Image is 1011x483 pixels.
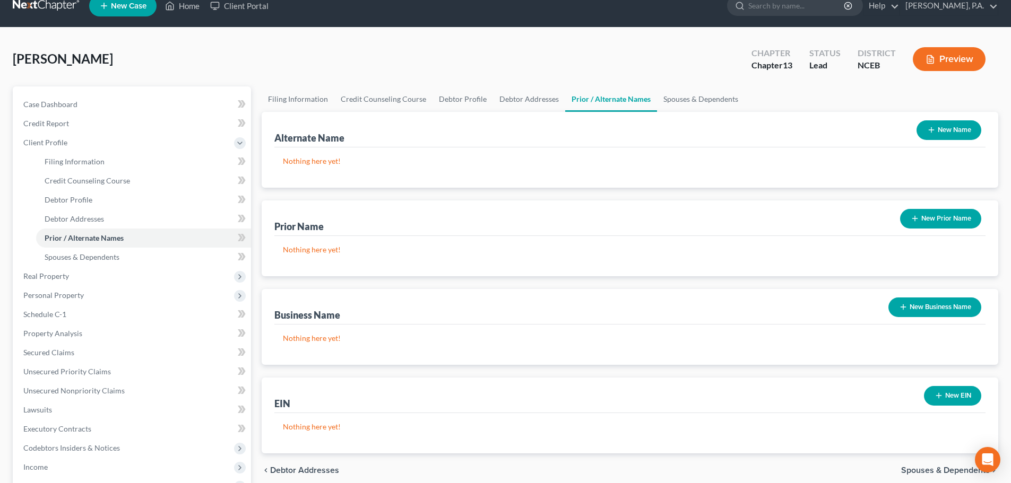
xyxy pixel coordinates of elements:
[45,157,105,166] span: Filing Information
[283,244,977,255] p: Nothing here yet!
[13,51,113,66] span: [PERSON_NAME]
[900,209,981,229] button: New Prior Name
[23,291,84,300] span: Personal Property
[809,59,841,72] div: Lead
[36,171,251,190] a: Credit Counseling Course
[23,138,67,147] span: Client Profile
[15,419,251,438] a: Executory Contracts
[23,271,69,280] span: Real Property
[262,466,270,475] i: chevron_left
[23,310,66,319] span: Schedule C-1
[917,120,981,140] button: New Name
[36,229,251,248] a: Prior / Alternate Names
[274,220,324,233] div: Prior Name
[111,2,146,10] span: New Case
[45,176,130,185] span: Credit Counseling Course
[45,195,92,204] span: Debtor Profile
[23,348,74,357] span: Secured Claims
[15,305,251,324] a: Schedule C-1
[783,60,792,70] span: 13
[334,86,433,112] a: Credit Counseling Course
[45,233,124,242] span: Prior / Alternate Names
[913,47,986,71] button: Preview
[751,47,792,59] div: Chapter
[23,462,48,471] span: Income
[36,248,251,267] a: Spouses & Dependents
[23,443,120,452] span: Codebtors Insiders & Notices
[901,466,990,475] span: Spouses & Dependents
[23,367,111,376] span: Unsecured Priority Claims
[15,381,251,400] a: Unsecured Nonpriority Claims
[283,156,977,166] p: Nothing here yet!
[23,329,82,338] span: Property Analysis
[15,362,251,381] a: Unsecured Priority Claims
[36,190,251,209] a: Debtor Profile
[36,209,251,229] a: Debtor Addresses
[901,466,998,475] button: Spouses & Dependents chevron_right
[274,131,344,144] div: Alternate Name
[23,405,52,414] span: Lawsuits
[283,421,977,432] p: Nothing here yet!
[975,447,1000,472] div: Open Intercom Messenger
[888,297,981,317] button: New Business Name
[809,47,841,59] div: Status
[262,466,339,475] button: chevron_left Debtor Addresses
[15,95,251,114] a: Case Dashboard
[15,400,251,419] a: Lawsuits
[274,397,290,410] div: EIN
[924,386,981,406] button: New EIN
[15,114,251,133] a: Credit Report
[858,59,896,72] div: NCEB
[23,386,125,395] span: Unsecured Nonpriority Claims
[45,252,119,261] span: Spouses & Dependents
[23,424,91,433] span: Executory Contracts
[751,59,792,72] div: Chapter
[15,324,251,343] a: Property Analysis
[23,119,69,128] span: Credit Report
[493,86,565,112] a: Debtor Addresses
[283,333,977,344] p: Nothing here yet!
[15,343,251,362] a: Secured Claims
[657,86,745,112] a: Spouses & Dependents
[433,86,493,112] a: Debtor Profile
[36,152,251,171] a: Filing Information
[858,47,896,59] div: District
[23,100,77,109] span: Case Dashboard
[565,86,657,112] a: Prior / Alternate Names
[45,214,104,223] span: Debtor Addresses
[262,86,334,112] a: Filing Information
[270,466,339,475] span: Debtor Addresses
[274,309,340,321] div: Business Name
